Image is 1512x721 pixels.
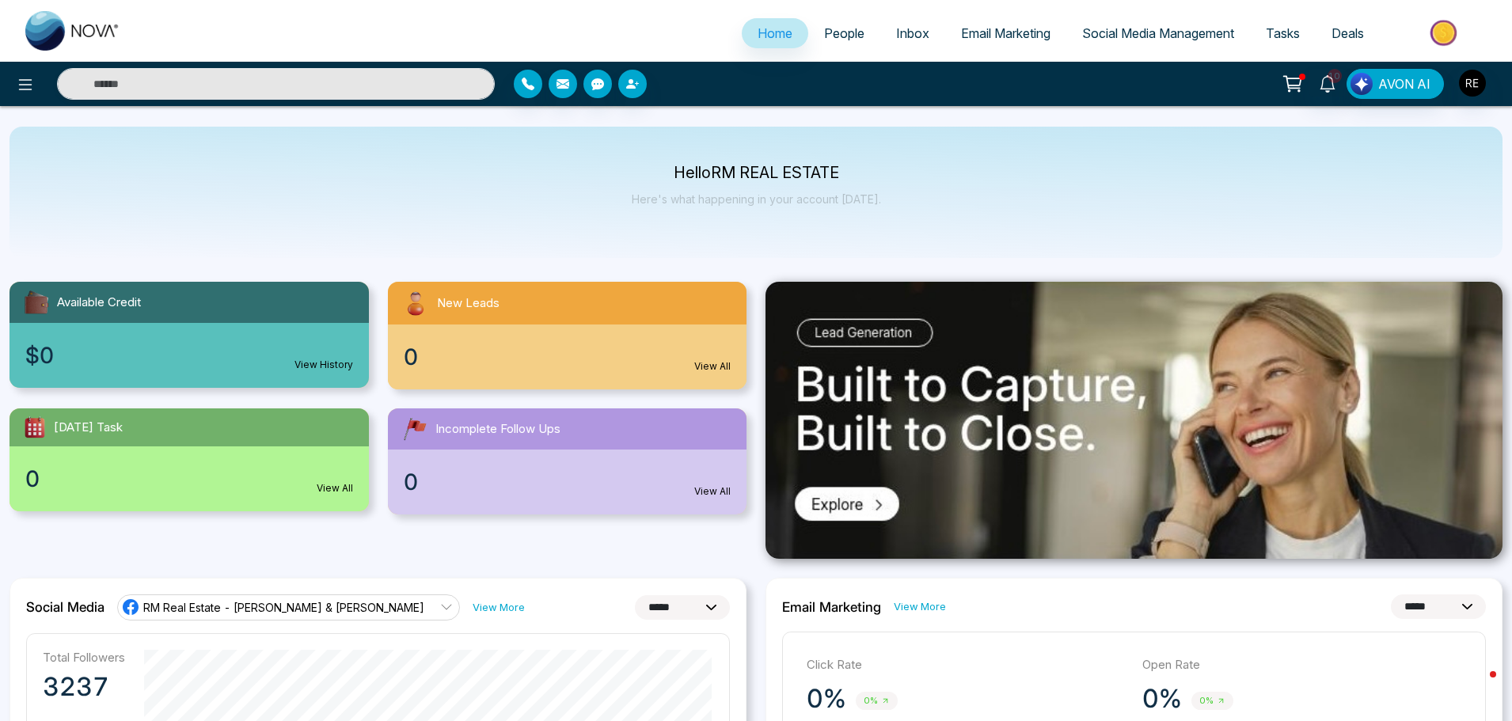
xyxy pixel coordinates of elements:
[25,339,54,372] span: $0
[404,340,418,374] span: 0
[437,294,500,313] span: New Leads
[1191,692,1233,710] span: 0%
[1142,683,1182,715] p: 0%
[378,408,757,514] a: Incomplete Follow Ups0View All
[1266,25,1300,41] span: Tasks
[22,415,47,440] img: todayTask.svg
[961,25,1050,41] span: Email Marketing
[1351,73,1373,95] img: Lead Flow
[317,481,353,495] a: View All
[1066,18,1250,48] a: Social Media Management
[294,358,353,372] a: View History
[632,192,881,206] p: Here's what happening in your account [DATE].
[54,419,123,437] span: [DATE] Task
[1316,18,1380,48] a: Deals
[1459,70,1486,97] img: User Avatar
[896,25,929,41] span: Inbox
[401,415,429,443] img: followUps.svg
[43,671,125,703] p: 3237
[26,599,104,615] h2: Social Media
[473,600,525,615] a: View More
[22,288,51,317] img: availableCredit.svg
[758,25,792,41] span: Home
[694,359,731,374] a: View All
[1347,69,1444,99] button: AVON AI
[1458,667,1496,705] iframe: Intercom live chat
[765,282,1503,559] img: .
[808,18,880,48] a: People
[404,465,418,499] span: 0
[807,683,846,715] p: 0%
[401,288,431,318] img: newLeads.svg
[632,166,881,180] p: Hello RM REAL ESTATE
[856,692,898,710] span: 0%
[1328,69,1342,83] span: 10
[1309,69,1347,97] a: 10
[25,462,40,495] span: 0
[694,484,731,499] a: View All
[880,18,945,48] a: Inbox
[378,282,757,389] a: New Leads0View All
[1332,25,1364,41] span: Deals
[43,650,125,665] p: Total Followers
[1388,15,1503,51] img: Market-place.gif
[57,294,141,312] span: Available Credit
[894,599,946,614] a: View More
[824,25,864,41] span: People
[435,420,560,438] span: Incomplete Follow Ups
[742,18,808,48] a: Home
[1082,25,1234,41] span: Social Media Management
[782,599,881,615] h2: Email Marketing
[1378,74,1430,93] span: AVON AI
[1142,656,1462,674] p: Open Rate
[1250,18,1316,48] a: Tasks
[945,18,1066,48] a: Email Marketing
[25,11,120,51] img: Nova CRM Logo
[807,656,1126,674] p: Click Rate
[143,600,424,615] span: RM Real Estate - [PERSON_NAME] & [PERSON_NAME]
